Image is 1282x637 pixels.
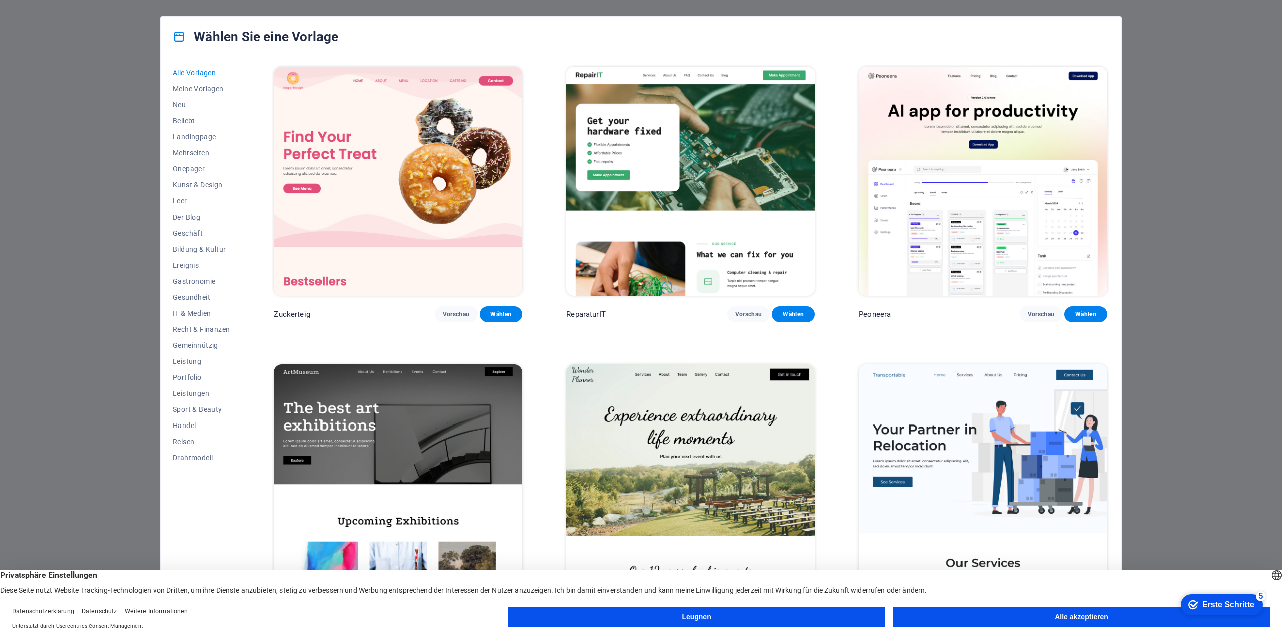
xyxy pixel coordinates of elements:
button: Gastronomie [173,273,230,289]
font: Wählen [1075,311,1096,318]
font: Peoneera [859,310,891,319]
font: Kunst & Design [173,181,223,189]
font: Sport & Beauty [173,405,222,413]
button: Vorschau [1020,306,1063,322]
button: Handel [173,417,230,434]
button: Leistungen [173,385,230,401]
button: Wählen [480,306,523,322]
font: Gemeinnützig [173,341,218,349]
button: Wählen [772,306,815,322]
button: Landingpage [173,129,230,145]
font: 5 [84,3,88,11]
img: Kunstmuseum [274,364,522,593]
font: Onepager [173,165,205,173]
font: Recht & Finanzen [173,325,230,333]
font: Leistung [173,357,201,365]
font: Reisen [173,438,194,446]
button: Onepager [173,161,230,177]
font: Wählen [490,311,511,318]
font: Neu [173,101,186,109]
button: Neu [173,97,230,113]
img: Transportabel [859,364,1107,593]
img: Zuckerteig [274,67,522,296]
button: Mehrseiten [173,145,230,161]
button: Sport & Beauty [173,401,230,417]
font: IT & Medien [173,309,211,317]
font: Wählen [783,311,804,318]
button: Leistung [173,353,230,369]
font: Gastronomie [173,277,215,285]
font: Alle Vorlagen [173,69,216,77]
font: Zuckerteig [274,310,310,319]
font: ReparaturIT [566,310,606,319]
button: Portfolio [173,369,230,385]
button: Gemeinnützig [173,337,230,353]
font: Wählen Sie eine Vorlage [194,29,338,44]
button: Gesundheit [173,289,230,305]
font: Vorschau [1028,311,1055,318]
button: Alle Vorlagen [173,65,230,81]
button: Kunst & Design [173,177,230,193]
button: Geschäft [173,225,230,241]
font: Portfolio [173,373,202,381]
button: Leer [173,193,230,209]
font: Bildung & Kultur [173,245,226,253]
img: ReparaturIT [566,67,815,296]
font: Leistungen [173,389,209,397]
font: Gesundheit [173,293,210,301]
button: Der Blog [173,209,230,225]
button: Ereignis [173,257,230,273]
button: Vorschau [727,306,770,322]
button: Meine Vorlagen [173,81,230,97]
font: Vorschau [443,311,470,318]
img: Wunderplaner [566,364,815,593]
font: Ereignis [173,261,199,269]
div: Erste Schritte 5 Elemente verbleiben, 0 % abgeschlossen [6,5,88,26]
button: Bildung & Kultur [173,241,230,257]
font: Leer [173,197,187,205]
button: Drahtmodell [173,450,230,466]
button: Vorschau [435,306,478,322]
font: Landingpage [173,133,216,141]
button: Recht & Finanzen [173,321,230,337]
font: Vorschau [735,311,762,318]
img: Peoneera [859,67,1107,296]
font: Geschäft [173,229,203,237]
font: Meine Vorlagen [173,85,224,93]
font: Mehrseiten [173,149,209,157]
button: Wählen [1064,306,1107,322]
font: Beliebt [173,117,195,125]
font: Erste Schritte [27,11,79,20]
button: Beliebt [173,113,230,129]
font: Handel [173,421,196,430]
font: Der Blog [173,213,200,221]
button: IT & Medien [173,305,230,321]
button: Reisen [173,434,230,450]
font: Drahtmodell [173,454,213,462]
